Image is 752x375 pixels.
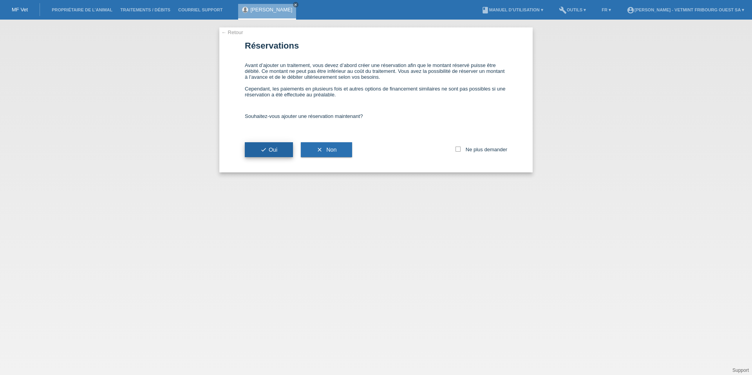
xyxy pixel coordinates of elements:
i: check [260,147,267,153]
a: Traitements / débits [116,7,174,12]
div: Souhaitez-vous ajouter une réservation maintenant? [245,105,507,127]
a: buildOutils ▾ [555,7,590,12]
label: Ne plus demander [456,147,507,152]
h1: Réservations [245,41,507,51]
a: close [293,2,298,7]
a: [PERSON_NAME] [250,7,292,13]
a: Propriétaire de l’animal [48,7,116,12]
a: Courriel Support [174,7,226,12]
i: clear [316,147,323,153]
button: clear Non [301,142,352,157]
a: Support [732,368,749,373]
i: book [481,6,489,14]
a: account_circle[PERSON_NAME] - Vetmint Fribourg Ouest SA ▾ [623,7,748,12]
span: Oui [260,147,277,153]
a: FR ▾ [598,7,615,12]
i: account_circle [627,6,634,14]
a: bookManuel d’utilisation ▾ [477,7,547,12]
span: Non [326,147,336,153]
i: build [559,6,567,14]
button: checkOui [245,142,293,157]
a: ← Retour [221,29,243,35]
div: Avant d’ajouter un traitement, vous devez d’abord créer une réservation afin que le montant réser... [245,54,507,105]
i: close [294,3,298,7]
a: MF Vet [12,7,28,13]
